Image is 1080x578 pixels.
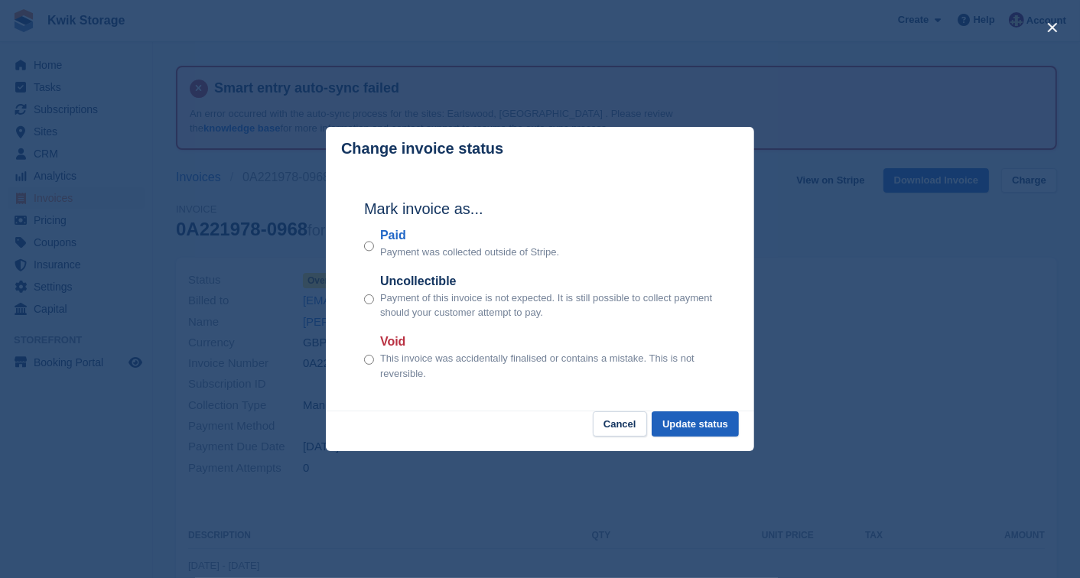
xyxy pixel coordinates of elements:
button: Cancel [593,411,647,437]
p: Change invoice status [341,140,503,157]
p: Payment was collected outside of Stripe. [380,245,559,260]
label: Uncollectible [380,272,716,291]
label: Void [380,333,716,351]
button: Update status [652,411,739,437]
p: This invoice was accidentally finalised or contains a mistake. This is not reversible. [380,351,716,381]
label: Paid [380,226,559,245]
button: close [1040,15,1065,40]
p: Payment of this invoice is not expected. It is still possible to collect payment should your cust... [380,291,716,320]
h2: Mark invoice as... [364,197,716,220]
